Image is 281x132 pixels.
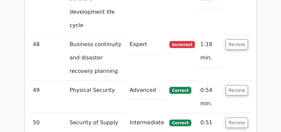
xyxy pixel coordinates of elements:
[226,39,248,50] button: Review
[169,41,195,48] span: Incorrect
[67,35,127,81] td: Business continuity and disaster recovery planning
[127,81,167,100] td: Advanced
[226,118,248,128] button: Review
[30,81,67,113] td: 49
[30,35,67,81] td: 48
[127,35,167,54] td: Expert
[198,81,223,113] td: 0:54 min.
[67,81,127,113] td: Physical Security
[169,87,191,94] span: Correct
[198,35,223,68] td: 1:18 min.
[226,85,248,96] button: Review
[169,120,191,126] span: Correct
